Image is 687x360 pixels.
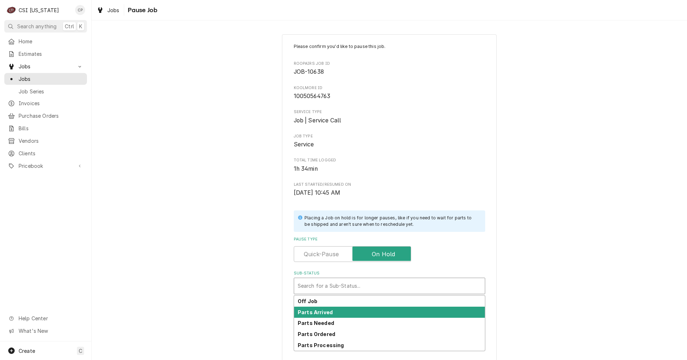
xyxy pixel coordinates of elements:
[4,60,87,72] a: Go to Jobs
[4,160,87,172] a: Go to Pricebook
[294,85,485,91] span: Koolmore ID
[294,165,318,172] span: 1h 34min
[4,20,87,33] button: Search anythingCtrlK
[304,215,478,228] div: Placing a Job on hold is for longer pauses, like if you need to wait for parts to be shipped and ...
[4,147,87,159] a: Clients
[19,125,83,132] span: Bills
[294,157,485,163] span: Total Time Logged
[294,271,485,294] div: Sub-Status
[4,35,87,47] a: Home
[298,320,334,326] strong: Parts Needed
[19,50,83,58] span: Estimates
[294,43,485,50] p: Please confirm you'd like to pause this job.
[4,135,87,147] a: Vendors
[4,48,87,60] a: Estimates
[294,133,485,139] span: Job Type
[19,38,83,45] span: Home
[4,97,87,109] a: Invoices
[19,162,73,170] span: Pricebook
[294,93,331,99] span: 10050564763
[19,6,59,14] div: CSI [US_STATE]
[4,110,87,122] a: Purchase Orders
[79,23,82,30] span: K
[294,189,485,197] span: Last Started/Resumed On
[126,5,157,15] span: Pause Job
[4,122,87,134] a: Bills
[298,309,333,315] strong: Parts Arrived
[298,298,317,304] strong: Off Job
[75,5,85,15] div: Craig Pierce's Avatar
[19,327,83,335] span: What's New
[17,23,57,30] span: Search anything
[294,182,485,197] div: Last Started/Resumed On
[19,75,83,83] span: Jobs
[4,312,87,324] a: Go to Help Center
[294,61,485,76] div: Roopairs Job ID
[294,271,485,276] label: Sub-Status
[294,237,485,262] div: Pause Type
[294,116,485,125] span: Service Type
[6,5,16,15] div: CSI Kentucky's Avatar
[4,73,87,85] a: Jobs
[294,61,485,67] span: Roopairs Job ID
[294,92,485,101] span: Koolmore ID
[294,43,485,345] div: Job Pause Form
[298,342,344,348] strong: Parts Processing
[19,63,73,70] span: Jobs
[19,150,83,157] span: Clients
[294,189,340,196] span: [DATE] 10:45 AM
[19,348,35,354] span: Create
[294,68,324,75] span: JOB-10638
[65,23,74,30] span: Ctrl
[294,117,341,124] span: Job | Service Call
[19,88,83,95] span: Job Series
[294,141,314,148] span: Service
[294,157,485,173] div: Total Time Logged
[294,85,485,101] div: Koolmore ID
[4,86,87,97] a: Job Series
[294,133,485,149] div: Job Type
[294,109,485,115] span: Service Type
[75,5,85,15] div: CP
[4,325,87,337] a: Go to What's New
[19,99,83,107] span: Invoices
[19,137,83,145] span: Vendors
[94,4,122,16] a: Jobs
[294,109,485,125] div: Service Type
[79,347,82,355] span: C
[294,237,485,242] label: Pause Type
[294,140,485,149] span: Job Type
[294,68,485,76] span: Roopairs Job ID
[6,5,16,15] div: C
[294,165,485,173] span: Total Time Logged
[298,331,335,337] strong: Parts Ordered
[107,6,120,14] span: Jobs
[294,182,485,188] span: Last Started/Resumed On
[19,315,83,322] span: Help Center
[19,112,83,120] span: Purchase Orders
